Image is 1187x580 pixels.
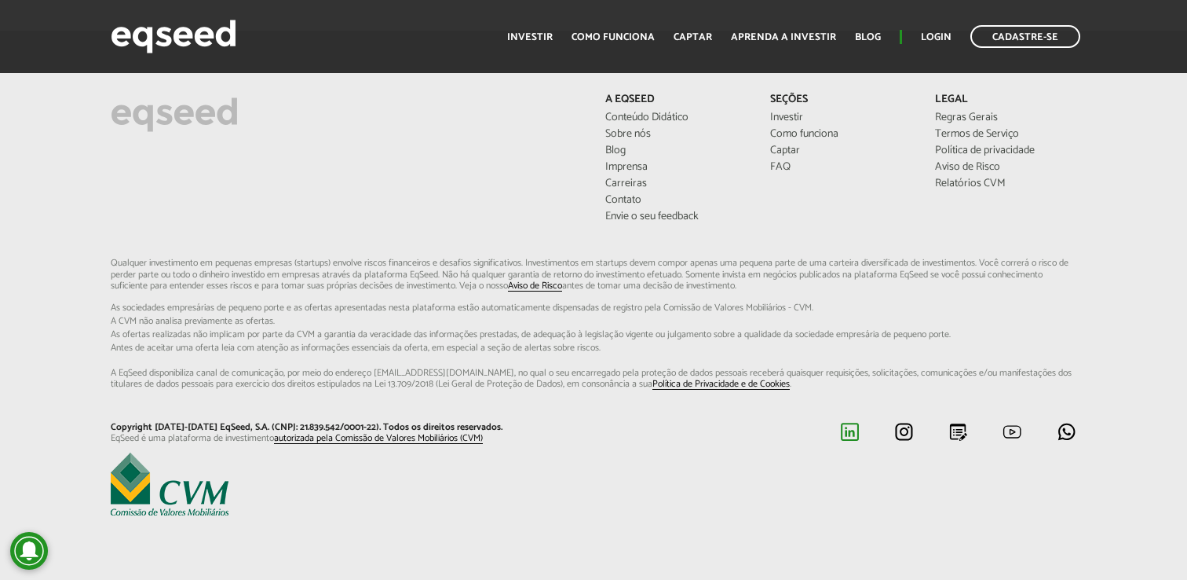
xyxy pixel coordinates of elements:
span: As sociedades empresárias de pequeno porte e as ofertas apresentadas nesta plataforma estão aut... [111,303,1076,313]
a: Blog [605,145,747,156]
p: Legal [935,94,1076,107]
a: Investir [770,112,911,123]
a: Como funciona [770,129,911,140]
span: Antes de aceitar uma oferta leia com atenção as informações essenciais da oferta, em especial... [111,343,1076,353]
a: Investir [507,32,553,42]
p: Qualquer investimento em pequenas empresas (startups) envolve riscos financeiros e desafios signi... [111,258,1076,391]
a: Login [921,32,951,42]
img: instagram.svg [894,422,914,442]
img: EqSeed é uma plataforma de investimento autorizada pela Comissão de Valores Mobiliários (CVM) [111,453,228,516]
a: Termos de Serviço [935,129,1076,140]
a: Aviso de Risco [508,281,562,292]
a: FAQ [770,162,911,173]
span: A CVM não analisa previamente as ofertas. [111,317,1076,326]
a: Política de privacidade [935,145,1076,156]
a: Como funciona [572,32,655,42]
a: Aprenda a investir [731,32,836,42]
span: As ofertas realizadas não implicam por parte da CVM a garantia da veracidade das informações p... [111,330,1076,340]
img: EqSeed [111,16,236,57]
a: Política de Privacidade e de Cookies [652,380,790,390]
a: Cadastre-se [970,25,1080,48]
a: Regras Gerais [935,112,1076,123]
a: Imprensa [605,162,747,173]
a: Captar [770,145,911,156]
img: whatsapp.svg [1057,422,1076,442]
a: Aviso de Risco [935,162,1076,173]
p: Seções [770,94,911,107]
a: Conteúdo Didático [605,112,747,123]
a: autorizada pela Comissão de Valores Mobiliários (CVM) [274,434,483,444]
p: A EqSeed [605,94,747,107]
p: Copyright [DATE]-[DATE] EqSeed, S.A. (CNPJ: 21.839.542/0001-22). Todos os direitos reservados. [111,422,582,433]
img: EqSeed Logo [111,94,238,136]
img: youtube.svg [1003,422,1022,442]
a: Relatórios CVM [935,178,1076,189]
a: Envie o seu feedback [605,211,747,222]
img: linkedin.svg [840,422,860,442]
a: Captar [674,32,712,42]
a: Blog [855,32,881,42]
a: Carreiras [605,178,747,189]
a: Sobre nós [605,129,747,140]
a: Contato [605,195,747,206]
p: EqSeed é uma plataforma de investimento [111,433,582,444]
img: blog.svg [948,422,968,442]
